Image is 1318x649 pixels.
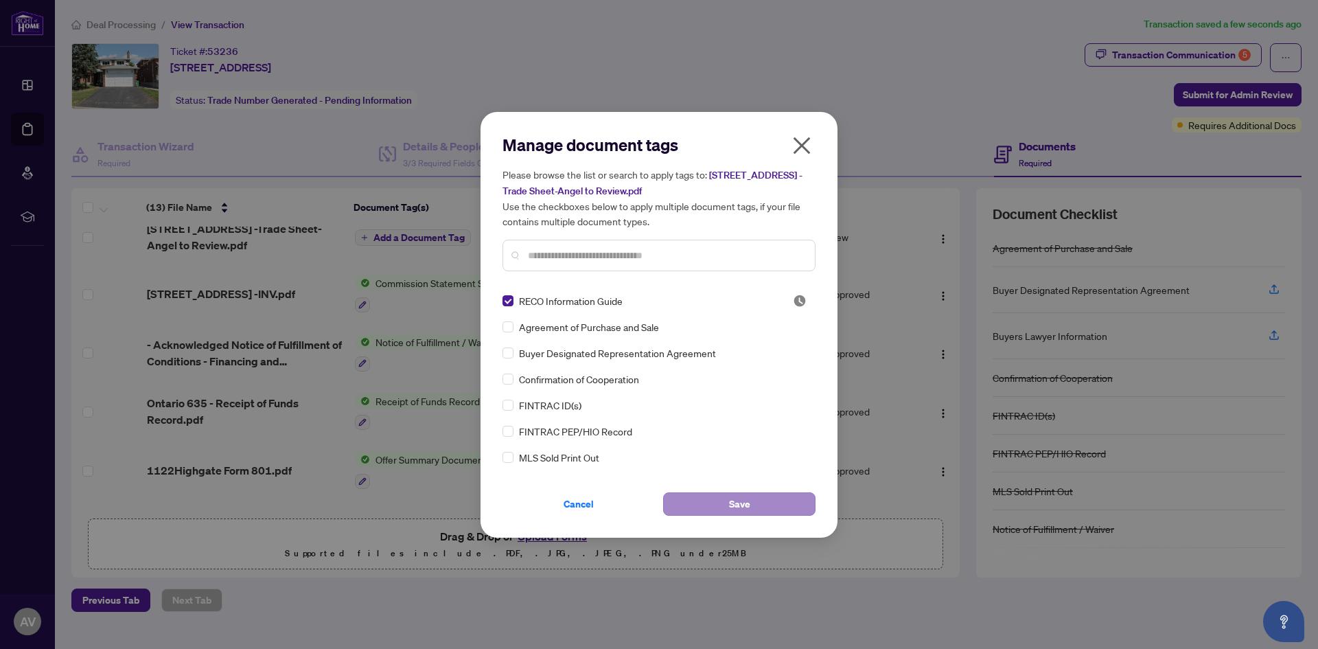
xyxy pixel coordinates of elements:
[519,372,639,387] span: Confirmation of Cooperation
[519,345,716,361] span: Buyer Designated Representation Agreement
[502,492,655,516] button: Cancel
[519,450,599,465] span: MLS Sold Print Out
[519,319,659,334] span: Agreement of Purchase and Sale
[663,492,816,516] button: Save
[502,134,816,156] h2: Manage document tags
[564,493,594,515] span: Cancel
[729,493,750,515] span: Save
[502,169,802,197] span: [STREET_ADDRESS] -Trade Sheet-Angel to Review.pdf
[519,424,632,439] span: FINTRAC PEP/HIO Record
[519,293,623,308] span: RECO Information Guide
[791,135,813,157] span: close
[793,294,807,308] img: status
[502,167,816,229] h5: Please browse the list or search to apply tags to: Use the checkboxes below to apply multiple doc...
[519,398,581,413] span: FINTRAC ID(s)
[793,294,807,308] span: Pending Review
[1263,601,1304,642] button: Open asap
